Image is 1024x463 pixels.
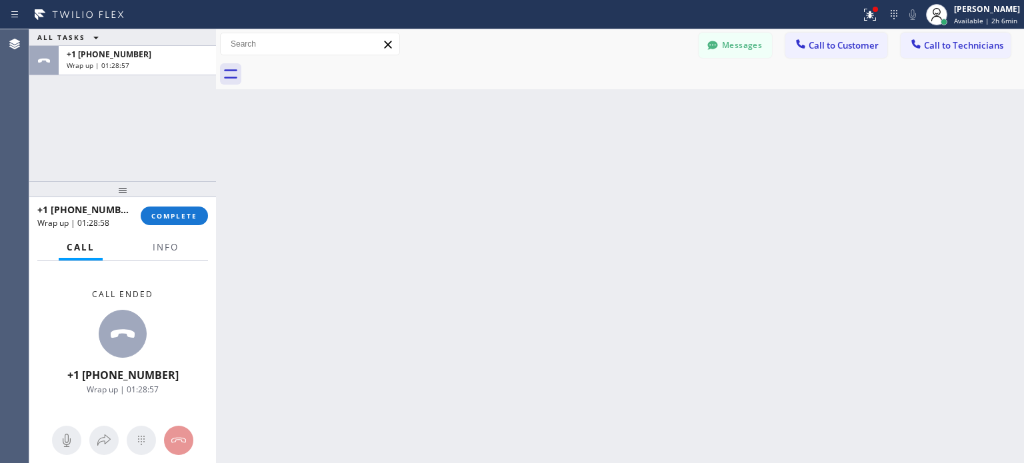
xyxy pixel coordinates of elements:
span: +1 [PHONE_NUMBER] [37,203,135,216]
span: Wrap up | 01:28:57 [87,384,159,395]
span: Info [153,241,179,253]
span: Call [67,241,95,253]
span: COMPLETE [151,211,197,221]
button: Call [59,234,103,260]
span: Wrap up | 01:28:58 [37,217,109,229]
button: Call to Technicians [901,33,1011,58]
span: Available | 2h 6min [954,16,1017,25]
button: Mute [52,426,81,455]
button: Open dialpad [127,426,156,455]
button: Open directory [89,426,119,455]
span: Call ended [92,288,153,300]
div: [PERSON_NAME] [954,3,1020,15]
input: Search [221,33,399,55]
button: Mute [903,5,922,24]
span: ALL TASKS [37,33,85,42]
button: ALL TASKS [29,29,112,45]
button: Messages [699,33,772,58]
button: Hang up [164,426,193,455]
span: Call to Technicians [924,39,1003,51]
button: Info [145,234,187,260]
span: Call to Customer [809,39,879,51]
button: Call to Customer [785,33,887,58]
button: COMPLETE [141,207,208,225]
span: Wrap up | 01:28:57 [67,61,129,70]
span: +1 [PHONE_NUMBER] [67,49,151,60]
span: +1 [PHONE_NUMBER] [67,368,179,382]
